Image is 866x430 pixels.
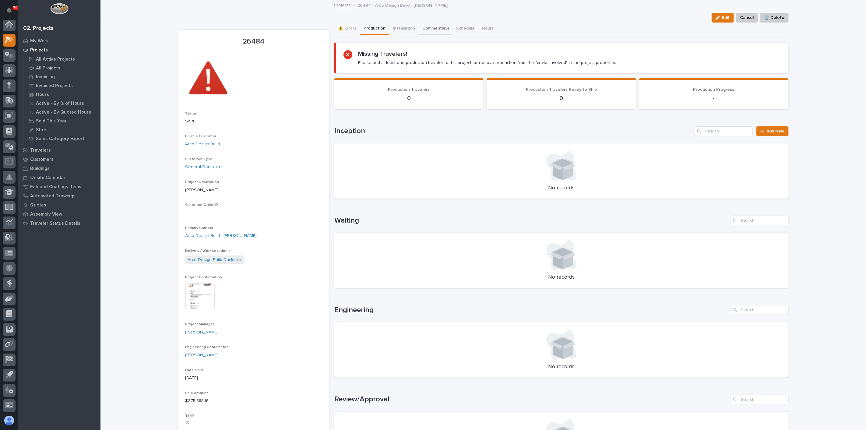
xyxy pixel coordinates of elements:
p: No records [342,364,781,370]
button: Production [360,23,389,35]
p: Please add at least one production traveler to this project, or remove production from the "crews... [358,60,618,65]
p: Hours [36,92,49,97]
p: Onsite Calendar [30,175,65,181]
div: Search [695,126,753,136]
h1: Review/Approval [334,395,728,404]
button: Installation [389,23,419,35]
p: Customers [30,157,54,162]
a: Quotes [18,200,100,210]
span: Customer Type [185,157,213,161]
a: Active - By % of Hours [23,99,100,107]
p: All Active Projects [36,57,75,62]
span: Delivery / Work Location(s) [185,249,232,253]
a: Projects [334,1,351,8]
span: Project Description [185,180,219,184]
p: Sales Category Export [36,136,84,142]
a: Add New [756,126,788,136]
button: users-avatar [3,414,16,427]
p: No records [342,185,781,192]
h1: Engineering [334,306,728,315]
p: 0 [494,95,629,102]
p: $ 375,883.16 [185,398,322,404]
a: [PERSON_NAME] [185,352,219,358]
a: General Contractor [185,164,224,170]
p: Travelers [30,148,51,153]
p: Stats [36,127,48,133]
input: Search [731,395,789,404]
input: Search [731,216,789,225]
a: Arco Design Build Duckshin [188,257,241,263]
a: Sales Category Export [23,134,100,143]
p: 0 [342,95,477,102]
h1: Waiting [334,216,728,225]
a: Buildings [18,164,100,173]
span: Customer Order ID [185,203,218,207]
div: 02. Projects [23,25,54,32]
span: Sale Amount [185,391,208,395]
button: Notifications [3,4,16,16]
span: Project Confirmation [185,276,222,279]
a: Hours [23,90,100,99]
a: Traveler Status Details [18,219,100,228]
button: Comments (5) [419,23,452,35]
a: Invoiced Projects [23,81,100,90]
button: 🗑️ Delete [760,13,789,23]
span: Primary Contact [185,226,213,230]
span: Engineering Coordinator [185,345,228,349]
p: All Projects [36,65,60,71]
p: My Work [30,38,49,44]
img: T25lEzG6kZSKWDPvmgeE9hC8WM6NrUMIw3T_sOCrUDA [185,56,231,102]
span: Production Travelers [388,87,430,92]
p: Traveler Status Details [30,221,80,226]
p: Quotes [30,203,46,208]
p: 70 [13,6,17,10]
a: Active - By Quoted Hours [23,108,100,116]
span: Billable Customer [185,135,216,138]
button: Edit [712,13,734,23]
button: ⚠️ Errors [334,23,360,35]
p: No records [342,274,781,281]
button: Hours [478,23,498,35]
p: Fab and Coatings Items [30,184,81,190]
span: Production Progress [693,87,734,92]
h1: Inception [334,127,693,136]
a: My Work [18,36,100,45]
input: Search [731,305,789,315]
div: Notifications70 [8,7,16,17]
p: Sold [185,118,322,125]
p: - [185,210,322,216]
a: All Projects [23,64,100,72]
a: Invoicing [23,72,100,81]
p: Projects [30,48,48,53]
span: Date Sold [185,368,203,372]
p: - [646,95,781,102]
a: Onsite Calendar [18,173,100,182]
p: 26484 - Arco Design Build - [PERSON_NAME] [357,2,448,8]
a: Projects [18,45,100,55]
p: Assembly View [30,212,62,217]
p: Active - By Quoted Hours [36,110,91,115]
p: Active - By % of Hours [36,101,84,106]
button: Cancel [736,13,758,23]
a: Stats [23,125,100,134]
a: Arco Design Build [185,141,220,147]
p: Buildings [30,166,50,171]
p: Invoiced Projects [36,83,73,89]
a: Fab and Coatings Items [18,182,100,191]
span: T&M? [185,414,195,418]
span: 🗑️ Delete [764,14,785,21]
p: [PERSON_NAME] [185,187,322,193]
a: Sold This Year [23,117,100,125]
span: Status [185,112,197,115]
a: Arco Design Build - [PERSON_NAME] [185,233,257,239]
img: Workspace Logo [50,3,68,14]
p: Invoicing [36,74,55,80]
p: Automated Drawings [30,193,76,199]
a: Assembly View [18,210,100,219]
a: Automated Drawings [18,191,100,200]
span: Edit [722,15,730,20]
span: Cancel [740,14,754,21]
